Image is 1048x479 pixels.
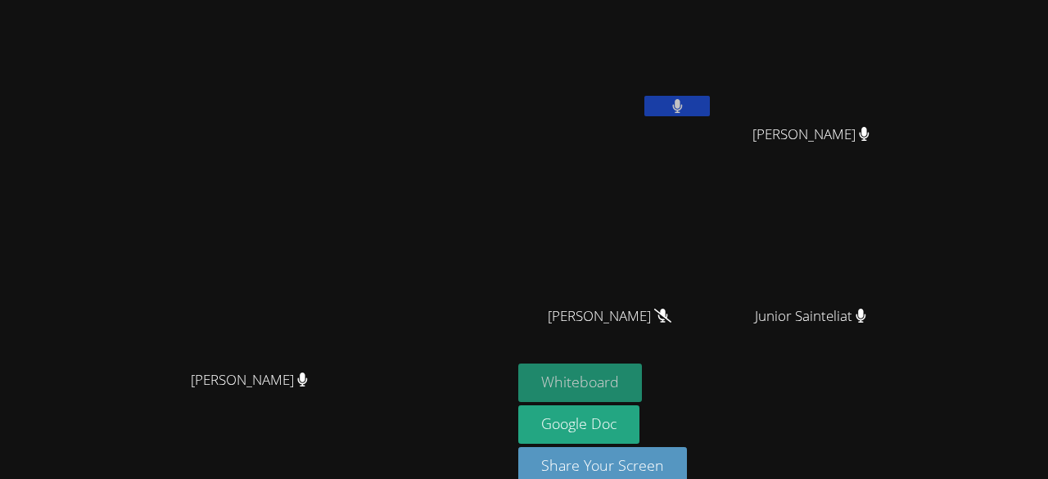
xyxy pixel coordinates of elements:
[752,123,870,147] span: [PERSON_NAME]
[518,405,639,444] a: Google Doc
[548,305,671,328] span: [PERSON_NAME]
[191,368,308,392] span: [PERSON_NAME]
[755,305,866,328] span: Junior Sainteliat
[518,364,642,402] button: Whiteboard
